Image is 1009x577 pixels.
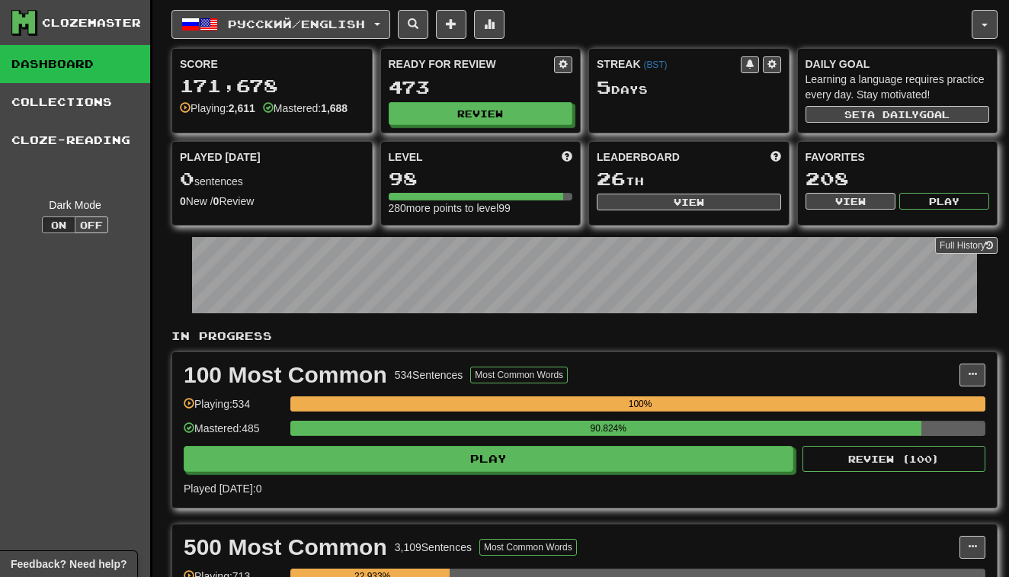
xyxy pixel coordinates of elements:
[597,56,741,72] div: Streak
[806,193,895,210] button: View
[470,367,568,383] button: Most Common Words
[562,149,572,165] span: Score more points to level up
[389,169,573,188] div: 98
[389,56,555,72] div: Ready for Review
[180,101,255,116] div: Playing:
[935,237,998,254] a: Full History
[213,195,219,207] strong: 0
[806,72,990,102] div: Learning a language requires practice every day. Stay motivated!
[11,197,139,213] div: Dark Mode
[180,149,261,165] span: Played [DATE]
[184,396,283,422] div: Playing: 534
[389,149,423,165] span: Level
[474,10,504,39] button: More stats
[180,56,364,72] div: Score
[436,10,466,39] button: Add sentence to collection
[899,193,989,210] button: Play
[184,421,283,446] div: Mastered: 485
[597,168,626,189] span: 26
[806,169,990,188] div: 208
[171,10,390,39] button: Русский/English
[597,78,781,98] div: Day s
[389,102,573,125] button: Review
[806,149,990,165] div: Favorites
[180,194,364,209] div: New / Review
[867,109,919,120] span: a daily
[295,396,985,412] div: 100%
[11,556,127,572] span: Open feedback widget
[42,15,141,30] div: Clozemaster
[597,194,781,210] button: View
[806,56,990,72] div: Daily Goal
[180,195,186,207] strong: 0
[770,149,781,165] span: This week in points, UTC
[597,76,611,98] span: 5
[171,329,998,344] p: In Progress
[184,364,387,386] div: 100 Most Common
[597,149,680,165] span: Leaderboard
[389,200,573,216] div: 280 more points to level 99
[806,106,990,123] button: Seta dailygoal
[395,540,472,555] div: 3,109 Sentences
[321,102,348,114] strong: 1,688
[389,78,573,97] div: 473
[479,539,577,556] button: Most Common Words
[643,59,667,70] a: (BST)
[263,101,348,116] div: Mastered:
[180,169,364,189] div: sentences
[802,446,985,472] button: Review (100)
[184,446,793,472] button: Play
[180,76,364,95] div: 171,678
[180,168,194,189] span: 0
[597,169,781,189] div: th
[184,536,387,559] div: 500 Most Common
[398,10,428,39] button: Search sentences
[184,482,261,495] span: Played [DATE]: 0
[228,18,365,30] span: Русский / English
[75,216,108,233] button: Off
[229,102,255,114] strong: 2,611
[42,216,75,233] button: On
[395,367,463,383] div: 534 Sentences
[295,421,921,436] div: 90.824%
